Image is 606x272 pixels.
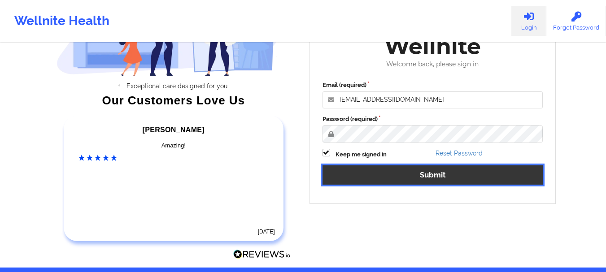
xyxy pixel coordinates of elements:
div: Welcome back, please sign in [316,60,549,68]
div: Our Customers Love Us [57,96,291,105]
a: Forgot Password [546,6,606,36]
input: Email address [323,91,543,108]
label: Email (required) [323,81,543,90]
a: Reset Password [436,150,483,157]
li: Exceptional care designed for you. [65,82,291,90]
label: Password (required) [323,115,543,124]
a: Reviews.io Logo [233,250,291,261]
div: Amazing! [78,141,269,150]
span: [PERSON_NAME] [143,126,205,134]
label: Keep me signed in [336,150,387,159]
button: Submit [323,165,543,185]
a: Login [511,6,546,36]
time: [DATE] [258,229,275,235]
img: Reviews.io Logo [233,250,291,259]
